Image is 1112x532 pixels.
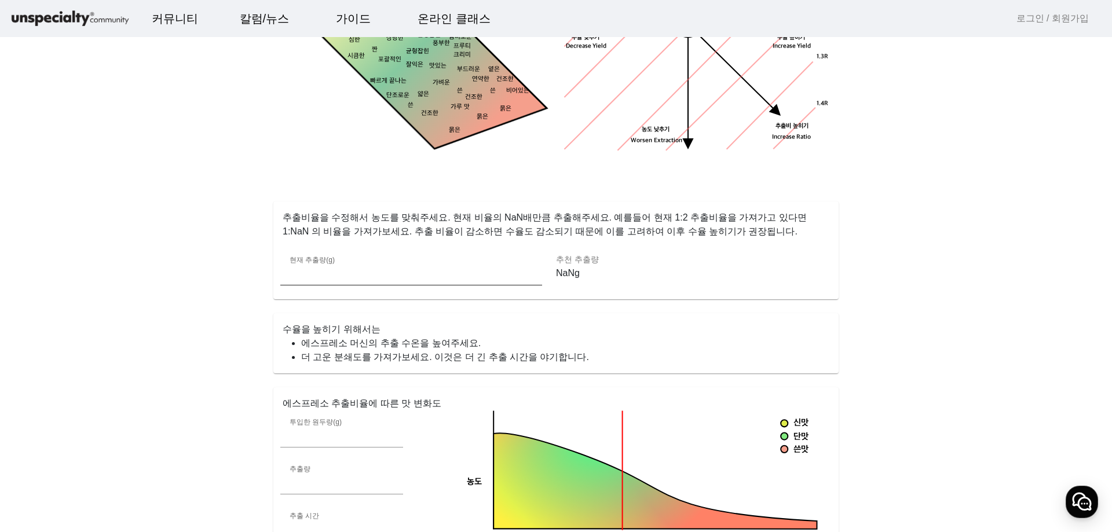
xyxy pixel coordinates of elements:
[773,42,811,50] tspan: Increase Yield
[777,34,805,41] tspan: 수율 높히기
[106,385,120,394] span: 대화
[370,77,407,85] tspan: 빠르게 끝나는
[290,465,310,472] mat-label: 추출량
[408,3,500,34] a: 온라인 클래스
[386,92,409,100] tspan: 단조로운
[9,9,131,29] img: logo
[408,102,414,109] tspan: 쓴
[556,266,818,280] p: NaNg
[467,476,482,487] tspan: 농도
[179,384,193,394] span: 설정
[453,43,471,50] tspan: 프루티
[283,322,381,336] mat-card-title: 수율을 높히기 위해서는
[418,31,441,39] tspan: 균형잡힌
[465,94,482,101] tspan: 건조한
[817,53,828,60] tspan: 1.3R
[772,133,811,141] tspan: Increase Ratio
[453,51,471,58] tspan: 크리미
[290,512,319,519] mat-label: 추출 시간
[3,367,76,396] a: 홈
[496,76,514,83] tspan: 건조한
[283,397,441,410] mat-card-title: 에스프레소 추출비율에 따른 맛 변화도
[449,126,460,134] tspan: 묽은
[327,3,380,34] a: 가이드
[556,255,599,264] mat-label: 추천 추출량
[433,79,450,86] tspan: 가벼운
[301,350,829,364] li: 더 고운 분쇄도를 가져가보세요. 이것은 더 긴 추출 시간을 야기합니다.
[477,113,488,121] tspan: 묽은
[378,56,401,64] tspan: 포괄적인
[1016,12,1089,25] a: 로그인 / 회원가입
[290,418,342,425] mat-label: 투입한 원두량(g)
[488,66,500,74] tspan: 옅은
[149,367,222,396] a: 설정
[793,431,809,442] tspan: 단맛
[406,47,429,55] tspan: 균형잡힌
[449,33,472,41] tspan: 감미로운
[372,46,378,54] tspan: 짠
[429,63,447,70] tspan: 맛있는
[406,61,423,68] tspan: 잘익은
[451,104,470,111] tspan: 가루 맛
[290,256,335,264] mat-label: 현재 추출량(g)
[631,137,682,145] tspan: Worsen Extraction
[793,444,809,455] tspan: 쓴맛
[642,126,670,134] tspan: 농도 낮추기
[421,110,438,118] tspan: 건조한
[566,42,607,50] tspan: Decrease Yield
[231,3,299,34] a: 칼럼/뉴스
[572,34,599,41] tspan: 수율 낮추기
[273,201,839,239] p: 추출비율을 수정해서 농도를 맞춰주세요. 현재 비율의 NaN배만큼 추출해주세요. 예를들어 현재 1:2 추출비율을 가져가고 있다면 1:NaN 의 비율을 가져가보세요. 추출 비율이...
[433,39,450,47] tspan: 풍부한
[76,367,149,396] a: 대화
[506,87,529,94] tspan: 비어있는
[793,418,809,429] tspan: 신맛
[301,336,829,350] li: 에스프레소 머신의 추출 수온을 높여주세요.
[472,76,489,83] tspan: 연약한
[418,90,429,98] tspan: 얇은
[349,36,360,44] tspan: 심한
[500,105,511,112] tspan: 묽은
[348,53,365,60] tspan: 시큼한
[386,35,404,42] tspan: 상당한
[457,66,480,74] tspan: 부드러운
[457,87,463,94] tspan: 쓴
[36,384,43,394] span: 홈
[142,3,207,34] a: 커뮤니티
[490,87,496,94] tspan: 쓴
[776,122,809,130] tspan: 추출비 높히기
[817,100,828,108] tspan: 1.4R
